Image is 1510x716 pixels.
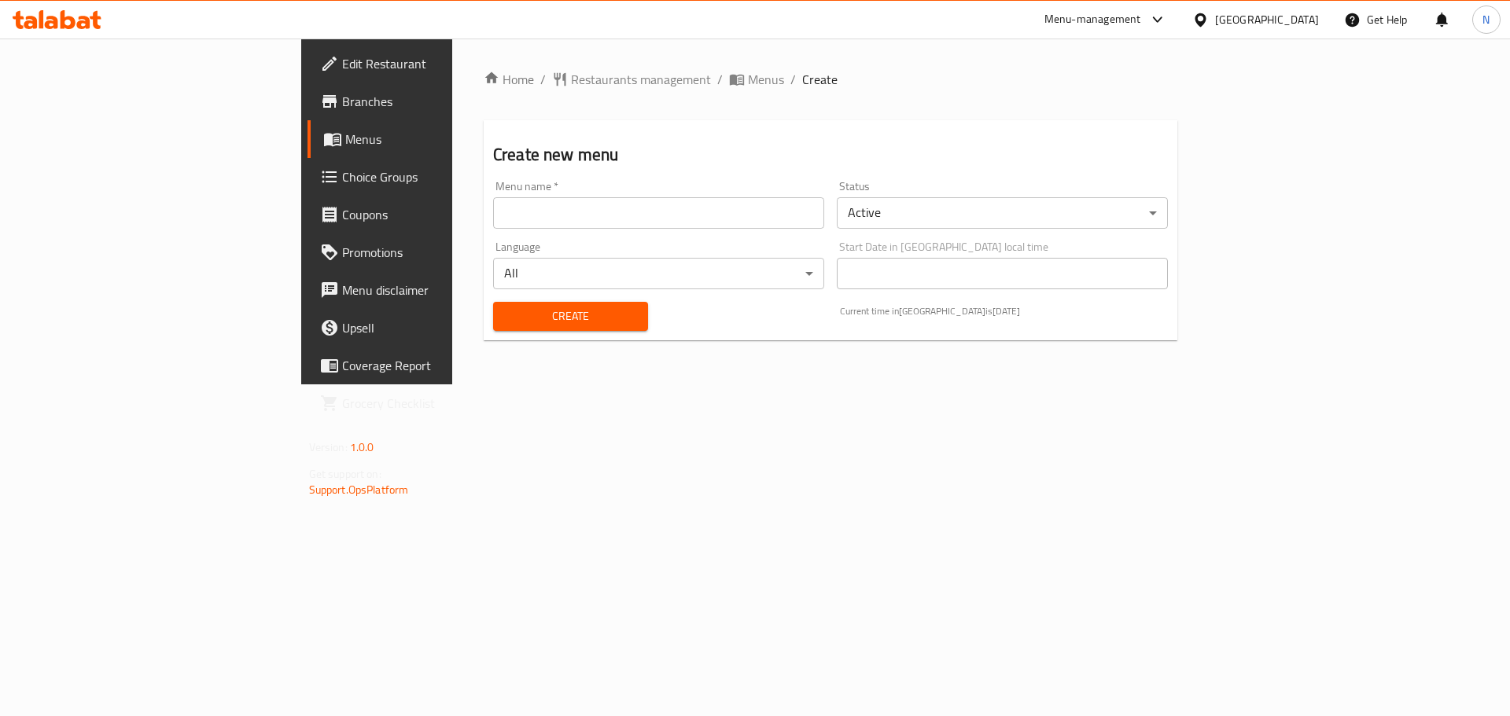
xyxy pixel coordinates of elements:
a: Edit Restaurant [308,45,554,83]
span: Menus [345,130,541,149]
span: Grocery Checklist [342,394,541,413]
span: Choice Groups [342,167,541,186]
span: Version: [309,437,348,457]
a: Support.OpsPlatform [309,479,409,500]
div: [GEOGRAPHIC_DATA] [1215,11,1319,28]
a: Coverage Report [308,347,554,384]
span: Coverage Report [342,356,541,375]
div: Active [837,197,1168,229]
a: Menus [308,120,554,158]
div: Menu-management [1044,10,1141,29]
span: Menus [748,70,784,89]
p: Current time in [GEOGRAPHIC_DATA] is [DATE] [840,304,1168,318]
a: Coupons [308,196,554,233]
a: Choice Groups [308,158,554,196]
span: Get support on: [309,464,381,484]
span: Restaurants management [571,70,711,89]
nav: breadcrumb [484,70,1177,89]
a: Menu disclaimer [308,271,554,309]
span: Branches [342,92,541,111]
span: Edit Restaurant [342,54,541,73]
li: / [790,70,796,89]
span: Create [506,307,635,326]
span: Promotions [342,243,541,262]
a: Grocery Checklist [308,384,554,422]
a: Restaurants management [552,70,711,89]
span: Upsell [342,318,541,337]
a: Menus [729,70,784,89]
span: N [1482,11,1490,28]
div: All [493,258,824,289]
li: / [717,70,723,89]
a: Branches [308,83,554,120]
span: Menu disclaimer [342,281,541,299]
h2: Create new menu [493,143,1168,167]
span: 1.0.0 [350,437,374,457]
input: Please enter Menu name [493,197,824,229]
span: Create [802,70,838,89]
span: Coupons [342,205,541,224]
a: Upsell [308,309,554,347]
a: Promotions [308,233,554,271]
button: Create [493,302,648,331]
